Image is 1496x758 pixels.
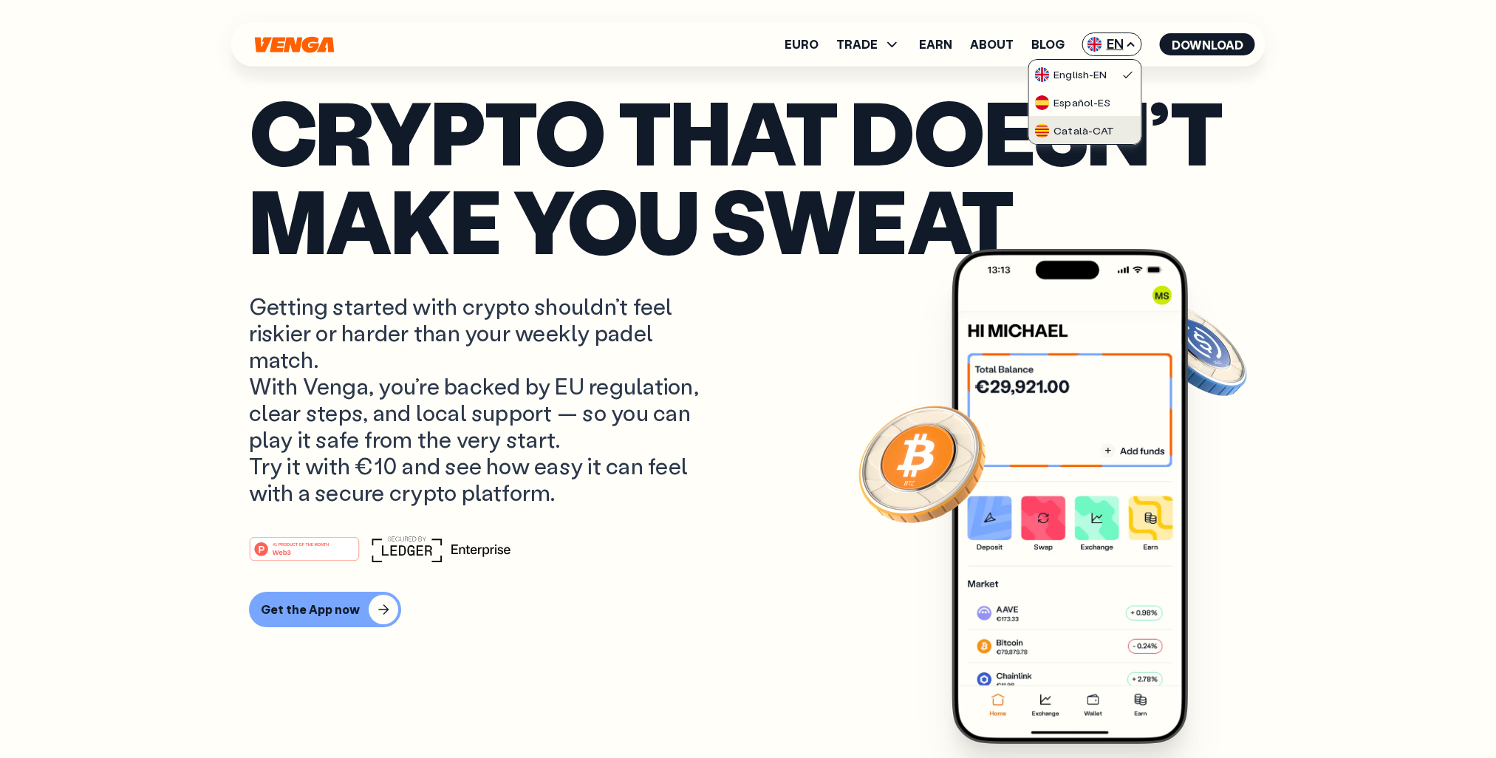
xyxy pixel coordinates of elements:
[1034,67,1107,82] div: English - EN
[1028,60,1141,88] a: flag-ukEnglish-EN
[249,86,1248,264] p: Crypto that doesn’t make you sweat
[952,249,1188,744] img: Venga app main
[1034,123,1049,138] img: flag-cat
[1028,116,1141,144] a: flag-catCatalà-CAT
[1034,95,1049,110] img: flag-es
[1160,33,1255,55] button: Download
[970,38,1014,50] a: About
[1031,38,1065,50] a: Blog
[855,397,988,530] img: Bitcoin
[1082,33,1142,56] span: EN
[249,293,716,506] p: Getting started with crypto shouldn’t feel riskier or harder than your weekly padel match. With V...
[919,38,952,50] a: Earn
[1144,297,1250,403] img: USDC coin
[261,602,360,617] div: Get the App now
[1087,37,1102,52] img: flag-uk
[1028,88,1141,116] a: flag-esEspañol-ES
[272,548,290,556] tspan: Web3
[249,592,1248,627] a: Get the App now
[249,592,401,627] button: Get the App now
[253,36,336,53] svg: Home
[836,35,901,53] span: TRADE
[1034,67,1049,82] img: flag-uk
[1034,123,1114,138] div: Català - CAT
[836,38,878,50] span: TRADE
[1034,95,1110,110] div: Español - ES
[785,38,819,50] a: Euro
[249,545,360,564] a: #1 PRODUCT OF THE MONTHWeb3
[273,542,329,547] tspan: #1 PRODUCT OF THE MONTH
